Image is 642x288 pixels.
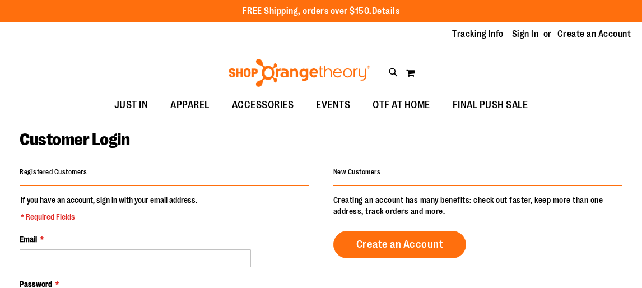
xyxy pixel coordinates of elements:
[361,92,441,118] a: OTF AT HOME
[114,92,148,118] span: JUST IN
[316,92,350,118] span: EVENTS
[221,92,305,118] a: ACCESSORIES
[512,28,539,40] a: Sign In
[356,238,444,250] span: Create an Account
[20,235,37,244] span: Email
[20,168,87,176] strong: Registered Customers
[170,92,210,118] span: APPAREL
[333,231,467,258] a: Create an Account
[21,211,197,222] span: * Required Fields
[333,194,622,217] p: Creating an account has many benefits: check out faster, keep more than one address, track orders...
[103,92,160,118] a: JUST IN
[373,92,430,118] span: OTF AT HOME
[227,59,372,87] img: Shop Orangetheory
[333,168,381,176] strong: New Customers
[232,92,294,118] span: ACCESSORIES
[452,28,504,40] a: Tracking Info
[453,92,528,118] span: FINAL PUSH SALE
[557,28,631,40] a: Create an Account
[372,6,400,16] a: Details
[20,130,129,149] span: Customer Login
[243,5,400,18] p: FREE Shipping, orders over $150.
[159,92,221,118] a: APPAREL
[20,194,198,222] legend: If you have an account, sign in with your email address.
[305,92,361,118] a: EVENTS
[441,92,539,118] a: FINAL PUSH SALE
